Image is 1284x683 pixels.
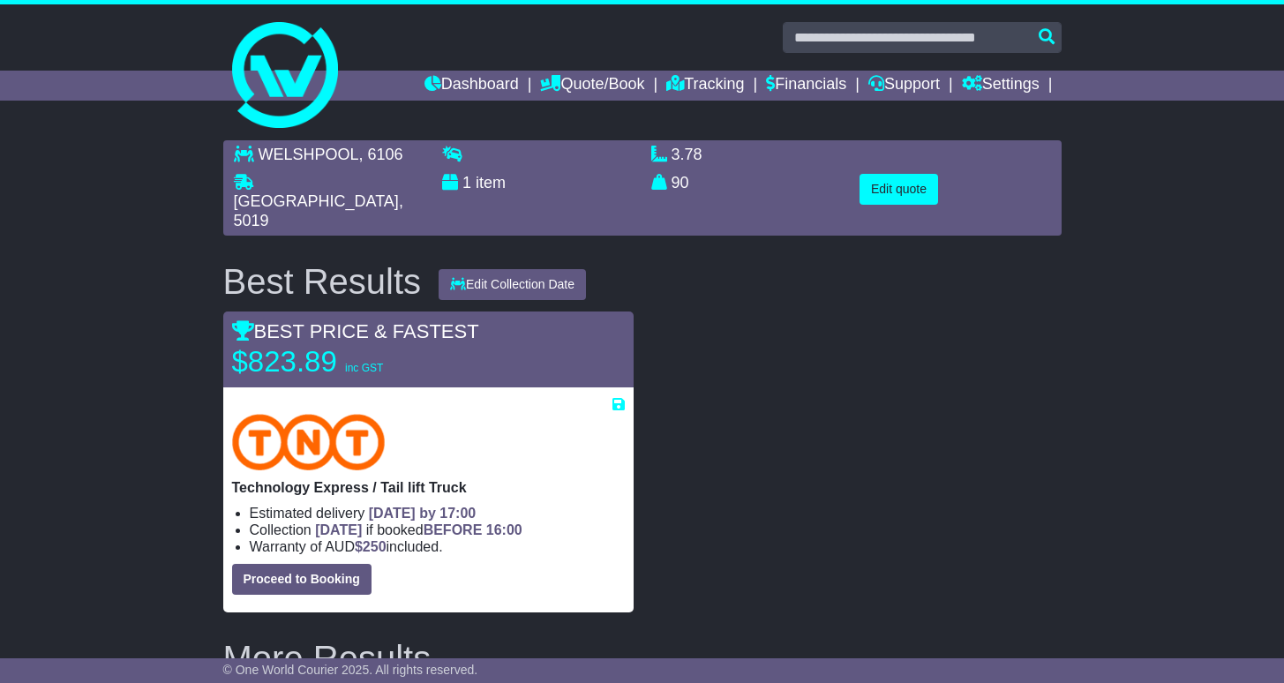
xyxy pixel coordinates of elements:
[486,522,522,537] span: 16:00
[672,174,689,191] span: 90
[868,71,940,101] a: Support
[424,71,519,101] a: Dashboard
[860,174,938,205] button: Edit quote
[232,320,479,342] span: BEST PRICE & FASTEST
[250,505,625,522] li: Estimated delivery
[232,414,386,470] img: TNT Domestic: Technology Express / Tail lift Truck
[962,71,1040,101] a: Settings
[232,479,625,496] p: Technology Express / Tail lift Truck
[234,192,403,229] span: , 5019
[439,269,586,300] button: Edit Collection Date
[232,564,372,595] button: Proceed to Booking
[234,192,399,210] span: [GEOGRAPHIC_DATA]
[223,663,478,677] span: © One World Courier 2025. All rights reserved.
[462,174,471,191] span: 1
[369,506,477,521] span: [DATE] by 17:00
[315,522,522,537] span: if booked
[666,71,744,101] a: Tracking
[476,174,506,191] span: item
[259,146,359,163] span: WELSHPOOL
[359,146,403,163] span: , 6106
[223,639,1062,678] h2: More Results
[315,522,362,537] span: [DATE]
[250,522,625,538] li: Collection
[232,344,453,379] p: $823.89
[424,522,483,537] span: BEFORE
[363,539,387,554] span: 250
[672,146,702,163] span: 3.78
[540,71,644,101] a: Quote/Book
[345,362,383,374] span: inc GST
[355,539,387,554] span: $
[214,262,431,301] div: Best Results
[250,538,625,555] li: Warranty of AUD included.
[766,71,846,101] a: Financials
